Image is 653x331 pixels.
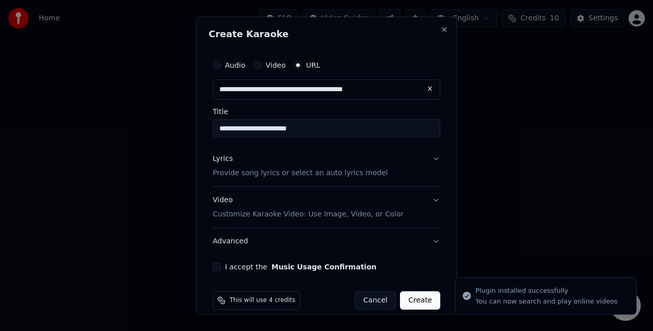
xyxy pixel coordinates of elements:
label: Title [213,108,440,115]
div: Lyrics [213,154,233,164]
p: Provide song lyrics or select an auto lyrics model [213,168,388,178]
span: This will use 4 credits [230,296,295,304]
div: Video [213,195,404,219]
h2: Create Karaoke [209,30,444,39]
p: Customize Karaoke Video: Use Image, Video, or Color [213,209,404,219]
button: VideoCustomize Karaoke Video: Use Image, Video, or Color [213,186,440,227]
button: LyricsProvide song lyrics or select an auto lyrics model [213,146,440,186]
button: Advanced [213,228,440,254]
button: Cancel [355,291,396,309]
label: I accept the [225,263,376,270]
button: I accept the [271,263,376,270]
button: Create [400,291,440,309]
label: Audio [225,62,245,69]
label: Video [266,62,286,69]
label: URL [306,62,320,69]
